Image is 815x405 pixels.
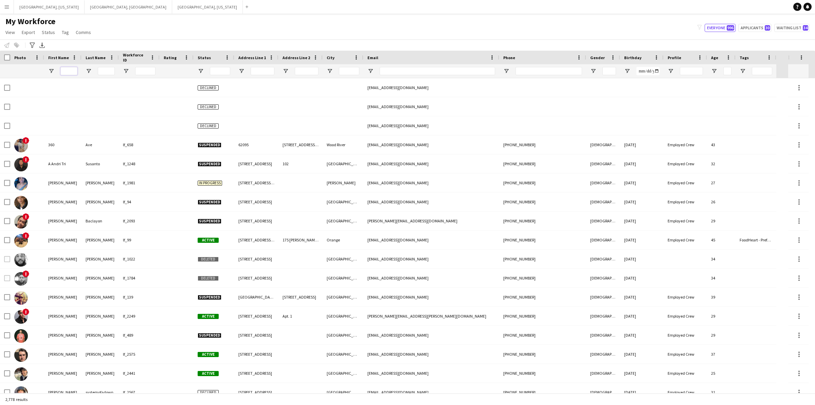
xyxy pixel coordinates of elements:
div: [DATE] [620,288,664,306]
div: [STREET_ADDRESS][PERSON_NAME] [278,135,323,154]
span: Suspended [198,219,221,224]
div: [EMAIL_ADDRESS][DOMAIN_NAME] [363,78,499,97]
div: [PERSON_NAME] [44,326,81,344]
span: Last Name [86,55,106,60]
span: Declined [198,104,219,109]
div: [DEMOGRAPHIC_DATA] [586,192,620,211]
div: Employed Crew [664,173,707,192]
input: Email Filter Input [380,67,495,75]
span: Active [198,314,219,319]
div: [STREET_ADDRESS] [234,307,278,325]
span: Active [198,238,219,243]
span: Gender [590,55,605,60]
button: Open Filter Menu [668,68,674,74]
span: My Workforce [5,16,55,27]
div: [EMAIL_ADDRESS][DOMAIN_NAME] [363,97,499,116]
div: [STREET_ADDRESS][PERSON_NAME] [234,231,278,249]
img: Aaron Campbell [14,253,28,267]
div: 37 [707,345,736,364]
span: City [327,55,334,60]
span: Suspended [198,162,221,167]
span: Active [198,352,219,357]
span: Phone [503,55,515,60]
span: Comms [76,29,91,35]
div: A Andri Tri [44,154,81,173]
div: [PHONE_NUMBER] [499,326,586,344]
div: [GEOGRAPHIC_DATA] [323,212,363,230]
div: Employed Crew [664,135,707,154]
div: [STREET_ADDRESS] [234,250,278,268]
div: [PHONE_NUMBER] [499,383,586,402]
div: lf_2441 [119,364,160,383]
div: [PHONE_NUMBER] [499,231,586,249]
span: Declined [198,85,219,90]
button: Open Filter Menu [367,68,374,74]
div: [DEMOGRAPHIC_DATA] [586,269,620,287]
div: 32 [707,154,736,173]
img: Aaron Hart [14,329,28,343]
span: Deleted [198,257,219,262]
div: [PERSON_NAME] [44,173,81,192]
div: [EMAIL_ADDRESS][DOMAIN_NAME] [363,288,499,306]
div: [GEOGRAPHIC_DATA] [323,154,363,173]
div: [PHONE_NUMBER] [499,135,586,154]
div: [GEOGRAPHIC_DATA], [GEOGRAPHIC_DATA] [234,288,278,306]
span: First Name [48,55,69,60]
img: Aaliyah Bennett [14,177,28,190]
span: ! [22,213,29,220]
div: [EMAIL_ADDRESS][DOMAIN_NAME] [363,116,499,135]
div: [GEOGRAPHIC_DATA] [323,250,363,268]
input: Last Name Filter Input [98,67,115,75]
a: Tag [59,28,72,37]
img: Aaron systemofadown [14,386,28,400]
button: Open Filter Menu [624,68,630,74]
div: [DEMOGRAPHIC_DATA] [586,364,620,383]
img: Aaron Garcia [14,291,28,305]
span: Active [198,371,219,376]
div: [DATE] [620,364,664,383]
div: [PERSON_NAME] [81,326,119,344]
div: lf_1022 [119,250,160,268]
div: Employed Crew [664,231,707,249]
div: [STREET_ADDRESS][PERSON_NAME] [234,173,278,192]
div: Employed Crew [664,307,707,325]
button: [GEOGRAPHIC_DATA], [US_STATE] [14,0,85,14]
span: Suspended [198,142,221,148]
div: [DEMOGRAPHIC_DATA] [586,154,620,173]
input: Phone Filter Input [515,67,582,75]
img: A Andri Tri Susanto [14,158,28,171]
div: [PERSON_NAME] [81,231,119,249]
div: [EMAIL_ADDRESS][DOMAIN_NAME] [363,345,499,364]
div: [GEOGRAPHIC_DATA] [323,269,363,287]
button: Open Filter Menu [86,68,92,74]
span: Birthday [624,55,641,60]
div: [EMAIL_ADDRESS][DOMAIN_NAME] [363,269,499,287]
div: [DATE] [620,345,664,364]
div: [PHONE_NUMBER] [499,250,586,268]
button: Open Filter Menu [327,68,333,74]
div: Employed Crew [664,345,707,364]
div: [DATE] [620,250,664,268]
div: [DATE] [620,269,664,287]
div: [GEOGRAPHIC_DATA] [323,307,363,325]
div: [DATE] [620,192,664,211]
div: 45 [707,231,736,249]
span: Tags [740,55,749,60]
div: [EMAIL_ADDRESS][DOMAIN_NAME] [363,192,499,211]
button: [GEOGRAPHIC_DATA], [GEOGRAPHIC_DATA] [85,0,172,14]
div: [EMAIL_ADDRESS][DOMAIN_NAME] [363,383,499,402]
button: Open Filter Menu [238,68,244,74]
div: [PERSON_NAME] [81,173,119,192]
button: Waiting list34 [774,24,810,32]
div: [PERSON_NAME] [81,345,119,364]
div: [PERSON_NAME] [44,345,81,364]
div: [PERSON_NAME] [44,364,81,383]
div: lf_1981 [119,173,160,192]
span: Address Line 2 [283,55,310,60]
div: [STREET_ADDRESS] [234,154,278,173]
input: Birthday Filter Input [636,67,659,75]
span: 30 [765,25,770,31]
div: [DEMOGRAPHIC_DATA] [586,212,620,230]
div: [PHONE_NUMBER] [499,345,586,364]
div: 29 [707,212,736,230]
